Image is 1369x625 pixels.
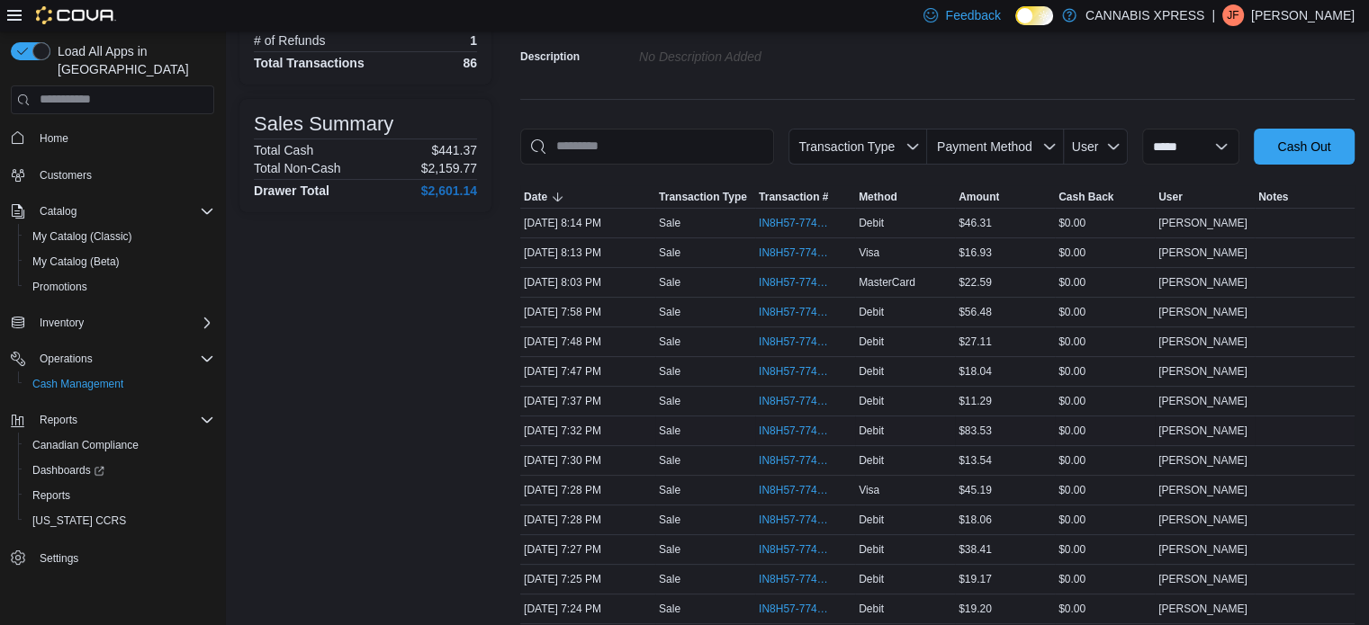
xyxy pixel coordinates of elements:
div: [DATE] 7:28 PM [520,509,655,531]
p: Sale [659,513,680,527]
span: Promotions [32,280,87,294]
button: Notes [1255,186,1355,208]
p: Sale [659,602,680,616]
span: Transaction Type [798,139,895,154]
p: Sale [659,453,680,468]
div: [DATE] 8:03 PM [520,272,655,293]
div: [DATE] 7:25 PM [520,568,655,590]
button: Date [520,186,655,208]
div: $0.00 [1055,450,1155,471]
span: Load All Apps in [GEOGRAPHIC_DATA] [50,42,214,78]
span: My Catalog (Classic) [25,226,214,247]
input: This is a search bar. As you type, the results lower in the page will automatically filter. [520,129,774,165]
div: $0.00 [1055,272,1155,293]
button: Reports [4,407,221,433]
span: MasterCard [859,275,915,290]
span: Date [524,190,547,204]
span: Payment Method [937,139,1032,154]
button: Customers [4,162,221,188]
span: $38.41 [959,542,992,557]
button: Reports [32,409,85,431]
a: [US_STATE] CCRS [25,510,133,531]
span: Home [32,127,214,149]
span: $13.54 [959,453,992,468]
span: Debit [859,335,884,349]
a: Canadian Compliance [25,434,146,456]
span: IN8H57-774343 [759,602,833,616]
span: Feedback [945,6,1000,24]
span: Debit [859,572,884,586]
h4: $2,601.14 [421,183,477,198]
div: [DATE] 7:28 PM [520,479,655,501]
span: Dashboards [32,463,104,478]
div: [DATE] 7:58 PM [520,301,655,323]
span: JF [1227,4,1238,26]
span: [PERSON_NAME] [1158,424,1247,438]
button: IN8H57-774391 [759,301,851,323]
span: IN8H57-774380 [759,335,833,349]
span: Home [40,131,68,146]
button: IN8H57-774346 [759,568,851,590]
button: Method [855,186,955,208]
button: Transaction # [755,186,855,208]
button: Catalog [32,201,84,222]
span: Transaction Type [659,190,747,204]
span: [PERSON_NAME] [1158,483,1247,497]
button: IN8H57-774343 [759,598,851,620]
span: Washington CCRS [25,510,214,531]
div: $0.00 [1055,301,1155,323]
h4: 86 [463,56,477,70]
a: Reports [25,485,77,506]
button: User [1064,129,1128,165]
div: [DATE] 8:14 PM [520,212,655,234]
span: [PERSON_NAME] [1158,335,1247,349]
a: Promotions [25,276,95,298]
span: [PERSON_NAME] [1158,216,1247,230]
span: $19.20 [959,602,992,616]
button: Inventory [4,310,221,335]
span: My Catalog (Classic) [32,229,132,244]
p: Sale [659,572,680,586]
p: $2,159.77 [421,161,477,175]
h6: Total Non-Cash [254,161,341,175]
div: [DATE] 7:24 PM [520,598,655,620]
span: Reports [32,409,214,431]
span: IN8H57-774349 [759,513,833,527]
p: Sale [659,335,680,349]
h3: Sales Summary [254,113,393,135]
span: Customers [40,168,92,183]
span: Method [859,190,897,204]
a: My Catalog (Classic) [25,226,140,247]
span: [PERSON_NAME] [1158,542,1247,557]
span: [PERSON_NAME] [1158,246,1247,260]
span: Cash Out [1277,138,1330,156]
span: My Catalog (Beta) [32,254,120,269]
h6: Total Cash [254,143,313,157]
span: IN8H57-774406 [759,246,833,260]
span: User [1158,190,1183,204]
h6: # of Refunds [254,33,325,48]
span: Catalog [32,201,214,222]
span: $11.29 [959,394,992,408]
span: IN8H57-774348 [759,542,833,557]
span: Debit [859,364,884,379]
button: IN8H57-774350 [759,479,851,501]
span: IN8H57-774346 [759,572,833,586]
button: IN8H57-774359 [759,420,851,442]
div: [DATE] 7:27 PM [520,539,655,560]
div: [DATE] 7:37 PM [520,390,655,412]
div: [DATE] 7:32 PM [520,420,655,442]
div: $0.00 [1055,361,1155,382]
div: [DATE] 8:13 PM [520,242,655,263]
span: Catalog [40,204,77,219]
button: Transaction Type [655,186,755,208]
span: IN8H57-774359 [759,424,833,438]
span: Debit [859,542,884,557]
span: [PERSON_NAME] [1158,572,1247,586]
button: Cash Management [18,371,221,397]
span: $18.06 [959,513,992,527]
button: Operations [4,346,221,371]
span: $16.93 [959,246,992,260]
p: Sale [659,424,680,438]
span: Inventory [40,316,84,330]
